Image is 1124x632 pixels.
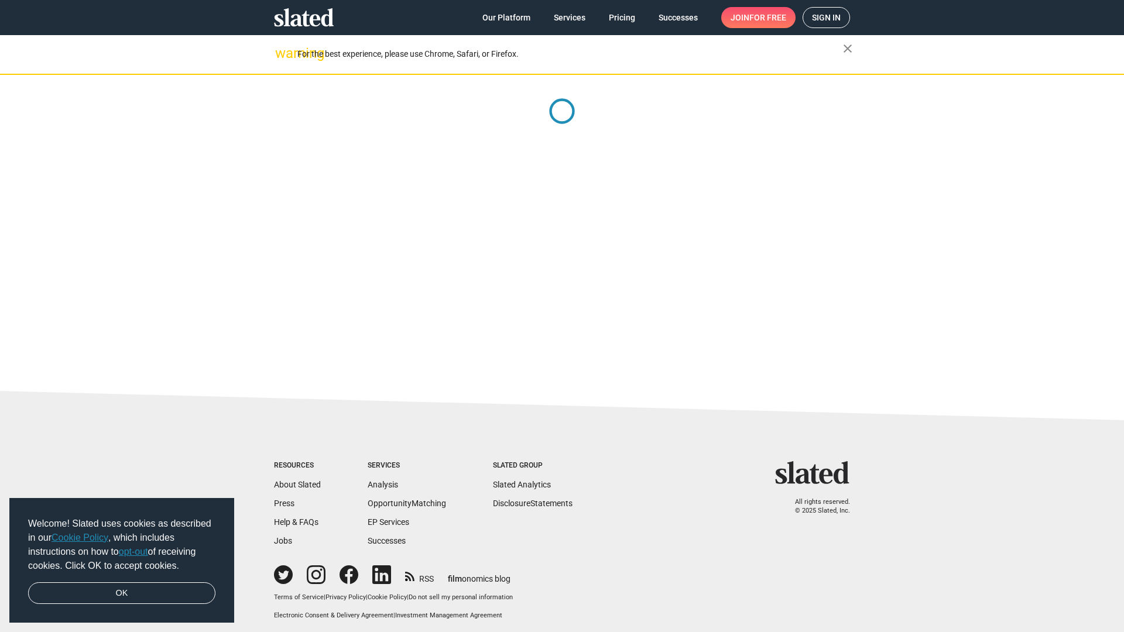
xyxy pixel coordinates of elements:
[368,480,398,489] a: Analysis
[9,498,234,623] div: cookieconsent
[274,593,324,601] a: Terms of Service
[325,593,366,601] a: Privacy Policy
[841,42,855,56] mat-icon: close
[366,593,368,601] span: |
[448,574,462,583] span: film
[405,566,434,585] a: RSS
[274,461,321,470] div: Resources
[721,7,796,28] a: Joinfor free
[395,612,502,619] a: Investment Management Agreement
[554,7,585,28] span: Services
[448,564,510,585] a: filmonomics blog
[649,7,707,28] a: Successes
[274,517,318,527] a: Help & FAQs
[407,593,409,601] span: |
[599,7,645,28] a: Pricing
[297,46,843,62] div: For the best experience, please use Chrome, Safari, or Firefox.
[749,7,786,28] span: for free
[119,547,148,557] a: opt-out
[52,533,108,542] a: Cookie Policy
[473,7,540,28] a: Our Platform
[368,536,406,545] a: Successes
[28,582,215,604] a: dismiss cookie message
[493,480,551,489] a: Slated Analytics
[493,499,573,508] a: DisclosureStatements
[275,46,289,60] mat-icon: warning
[368,461,446,470] div: Services
[659,7,698,28] span: Successes
[368,517,409,527] a: EP Services
[493,461,573,470] div: Slated Group
[812,8,841,28] span: Sign in
[609,7,635,28] span: Pricing
[324,593,325,601] span: |
[274,536,292,545] a: Jobs
[274,499,294,508] a: Press
[368,499,446,508] a: OpportunityMatching
[28,517,215,573] span: Welcome! Slated uses cookies as described in our , which includes instructions on how to of recei...
[783,498,850,515] p: All rights reserved. © 2025 Slated, Inc.
[409,593,513,602] button: Do not sell my personal information
[274,612,393,619] a: Electronic Consent & Delivery Agreement
[274,480,321,489] a: About Slated
[731,7,786,28] span: Join
[368,593,407,601] a: Cookie Policy
[482,7,530,28] span: Our Platform
[803,7,850,28] a: Sign in
[544,7,595,28] a: Services
[393,612,395,619] span: |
